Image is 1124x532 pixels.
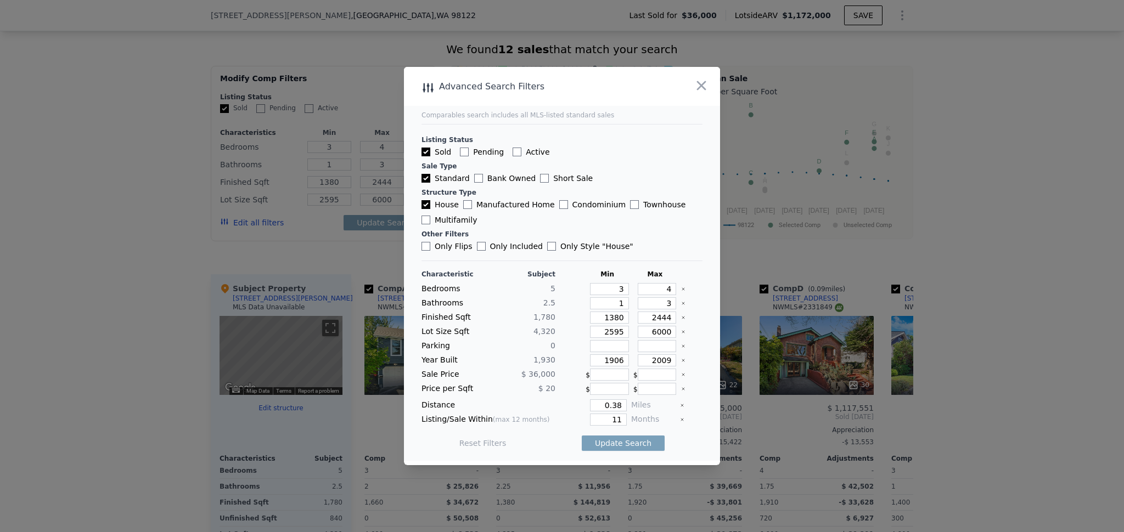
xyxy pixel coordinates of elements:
[421,199,459,210] label: House
[421,111,702,120] div: Comparables search includes all MLS-listed standard sales
[421,174,430,183] input: Standard
[460,146,504,157] label: Pending
[533,355,555,364] span: 1,930
[421,414,555,426] div: Listing/Sale Within
[681,301,685,305] button: Clear
[421,270,486,279] div: Characteristic
[421,241,473,252] label: Only Flips
[477,241,543,252] label: Only Included
[460,148,469,156] input: Pending
[540,173,593,184] label: Short Sale
[633,383,677,395] div: $
[421,283,486,295] div: Bedrooms
[543,298,555,307] span: 2.5
[404,79,657,94] div: Advanced Search Filters
[421,340,486,352] div: Parking
[421,383,486,395] div: Price per Sqft
[559,200,568,209] input: Condominium
[681,358,685,363] button: Clear
[477,242,486,251] input: Only Included
[521,370,555,378] span: $ 36,000
[421,162,702,171] div: Sale Type
[538,384,555,393] span: $ 20
[533,327,555,336] span: 4,320
[582,435,665,451] button: Update Search
[540,174,549,183] input: Short Sale
[421,230,702,239] div: Other Filters
[633,270,677,279] div: Max
[421,242,430,251] input: Only Flips
[474,173,536,184] label: Bank Owned
[421,148,430,156] input: Sold
[463,200,472,209] input: Manufactured Home
[421,216,430,224] input: Multifamily
[513,148,521,156] input: Active
[421,297,486,309] div: Bathrooms
[586,369,629,381] div: $
[547,242,556,251] input: Only Style "House"
[421,369,486,381] div: Sale Price
[681,315,685,320] button: Clear
[680,403,684,408] button: Clear
[681,372,685,377] button: Clear
[421,200,430,209] input: House
[491,270,555,279] div: Subject
[680,417,684,422] button: Clear
[421,312,486,324] div: Finished Sqft
[550,284,555,293] span: 5
[459,438,507,449] button: Reset
[630,200,639,209] input: Townhouse
[550,341,555,350] span: 0
[533,313,555,321] span: 1,780
[681,287,685,291] button: Clear
[681,387,685,391] button: Clear
[513,146,549,157] label: Active
[547,241,633,252] label: Only Style " House "
[633,369,677,381] div: $
[421,399,555,411] div: Distance
[421,326,486,338] div: Lot Size Sqft
[421,146,451,157] label: Sold
[681,344,685,348] button: Clear
[421,173,470,184] label: Standard
[421,135,702,144] div: Listing Status
[493,416,550,423] span: (max 12 months)
[586,383,629,395] div: $
[559,199,626,210] label: Condominium
[474,174,483,183] input: Bank Owned
[631,414,676,426] div: Months
[421,354,486,366] div: Year Built
[421,214,477,225] label: Multifamily
[681,330,685,334] button: Clear
[631,399,676,411] div: Miles
[421,188,702,197] div: Structure Type
[586,270,629,279] div: Min
[630,199,685,210] label: Townhouse
[463,199,555,210] label: Manufactured Home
